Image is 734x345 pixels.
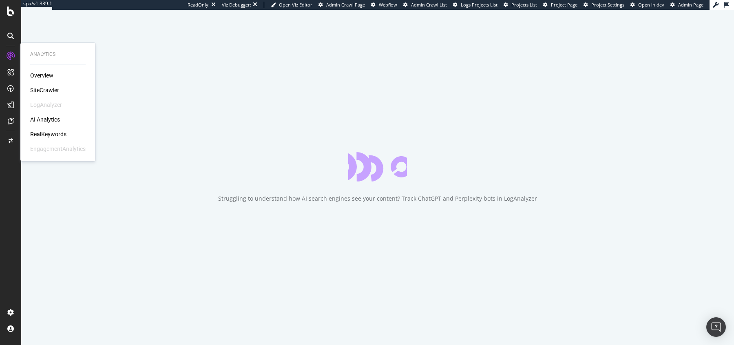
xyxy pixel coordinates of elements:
[591,2,624,8] span: Project Settings
[279,2,312,8] span: Open Viz Editor
[403,2,447,8] a: Admin Crawl List
[411,2,447,8] span: Admin Crawl List
[188,2,210,8] div: ReadOnly:
[30,71,53,80] a: Overview
[551,2,577,8] span: Project Page
[504,2,537,8] a: Projects List
[30,145,86,153] div: EngagementAnalytics
[379,2,397,8] span: Webflow
[348,152,407,181] div: animation
[706,317,726,337] div: Open Intercom Messenger
[678,2,703,8] span: Admin Page
[461,2,497,8] span: Logs Projects List
[543,2,577,8] a: Project Page
[584,2,624,8] a: Project Settings
[30,51,86,58] div: Analytics
[670,2,703,8] a: Admin Page
[326,2,365,8] span: Admin Crawl Page
[30,86,59,94] a: SiteCrawler
[511,2,537,8] span: Projects List
[222,2,251,8] div: Viz Debugger:
[30,130,66,138] a: RealKeywords
[371,2,397,8] a: Webflow
[271,2,312,8] a: Open Viz Editor
[453,2,497,8] a: Logs Projects List
[218,195,537,203] div: Struggling to understand how AI search engines see your content? Track ChatGPT and Perplexity bot...
[318,2,365,8] a: Admin Crawl Page
[638,2,664,8] span: Open in dev
[30,101,62,109] div: LogAnalyzer
[630,2,664,8] a: Open in dev
[30,115,60,124] a: AI Analytics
